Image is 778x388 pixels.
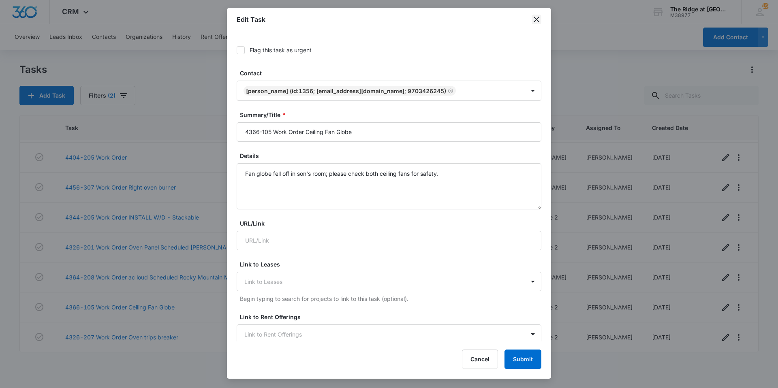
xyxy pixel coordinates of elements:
label: Summary/Title [240,111,545,119]
label: Link to Rent Offerings [240,313,545,321]
input: URL/Link [237,231,541,250]
label: URL/Link [240,219,545,228]
label: Details [240,151,545,160]
textarea: Fan globe fell off in son's room; please check both ceiling fans for safety. [237,163,541,209]
label: Contact [240,69,545,77]
div: Flag this task as urgent [250,46,312,54]
p: Begin typing to search for projects to link to this task (optional). [240,294,541,303]
button: close [532,15,541,24]
label: Link to Leases [240,260,545,269]
button: Cancel [462,350,498,369]
div: Remove Paul Halbisen (ID:1356; gettingtall@gmail.com; 9703426245) [446,88,453,94]
button: Submit [504,350,541,369]
h1: Edit Task [237,15,265,24]
div: [PERSON_NAME] (ID:1356; [EMAIL_ADDRESS][DOMAIN_NAME]; 9703426245) [246,87,446,94]
input: Summary/Title [237,122,541,142]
